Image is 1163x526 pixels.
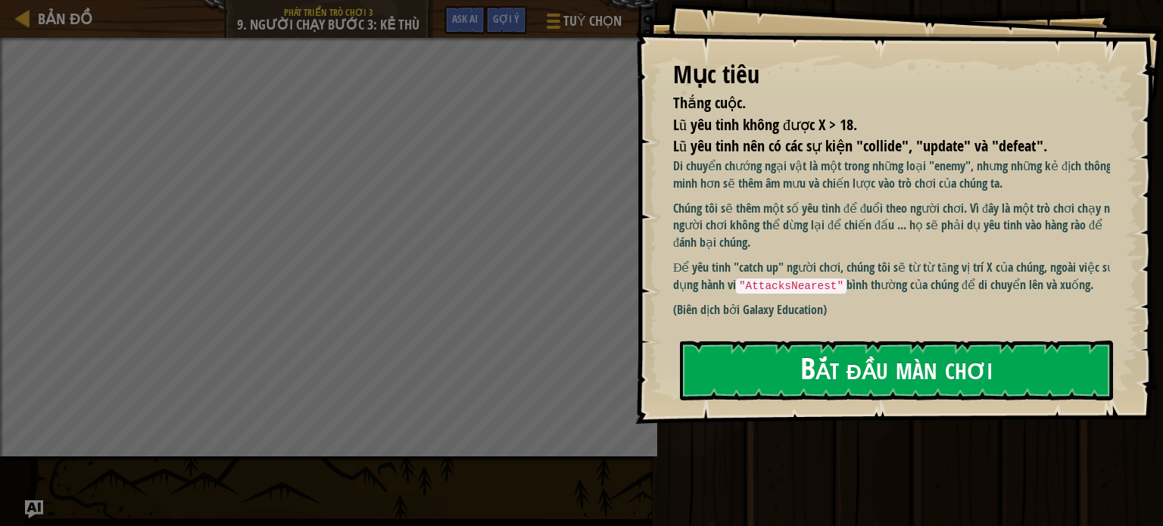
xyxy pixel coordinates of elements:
[30,8,92,29] a: Bản đồ
[673,157,1121,192] p: Di chuyển chướng ngại vật là một trong những loại "enemy", nhưng những kẻ địch thông minh hơn sẽ ...
[673,114,857,135] span: Lũ yêu tinh không được X > 18.
[673,301,1121,319] p: (Biên dịch bởi Galaxy Education)
[673,259,1121,294] p: Để yêu tinh "catch up" người chơi, chúng tôi sẽ từ từ tăng vị trí X của chúng, ngoài việc sử dụng...
[654,114,1106,136] li: Lũ yêu tinh không được X > 18.
[535,6,631,42] button: Tuỳ chọn
[654,92,1106,114] li: Thắng cuộc.
[25,500,43,518] button: Ask AI
[444,6,485,34] button: Ask AI
[452,11,478,26] span: Ask AI
[736,279,847,294] code: "AttacksNearest"
[38,8,92,29] span: Bản đồ
[673,92,746,113] span: Thắng cuộc.
[673,135,1047,156] span: Lũ yêu tinh nên có các sự kiện "collide", "update" và "defeat".
[563,11,622,31] span: Tuỳ chọn
[654,135,1106,157] li: Lũ yêu tinh nên có các sự kiện "collide", "update" và "defeat".
[673,58,1110,92] div: Mục tiêu
[673,200,1121,252] p: Chúng tôi sẽ thêm một số yêu tinh để đuổi theo người chơi. Vì đây là một trò chơi chạy nên người ...
[493,11,519,26] span: Gợi ý
[680,341,1113,400] button: Bắt đầu màn chơi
